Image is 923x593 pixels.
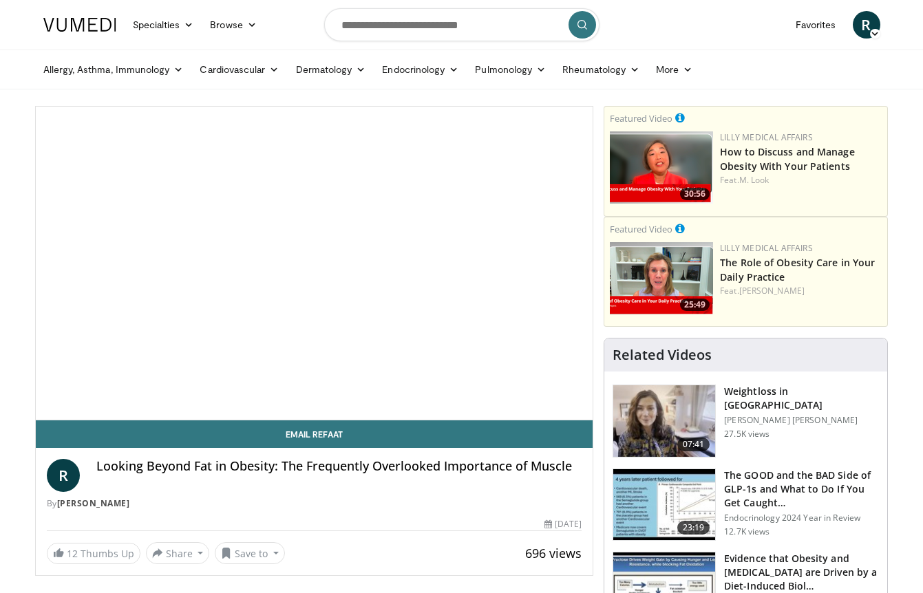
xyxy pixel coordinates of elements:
div: Feat. [720,285,882,297]
a: 07:41 Weightloss in [GEOGRAPHIC_DATA] [PERSON_NAME] [PERSON_NAME] 27.5K views [613,385,879,457]
img: 9983fed1-7565-45be-8934-aef1103ce6e2.150x105_q85_crop-smart_upscale.jpg [613,385,715,457]
button: Share [146,542,210,564]
a: Pulmonology [467,56,554,83]
h4: Related Videos [613,347,712,363]
a: R [47,459,80,492]
a: Allergy, Asthma, Immunology [35,56,192,83]
img: c98a6a29-1ea0-4bd5-8cf5-4d1e188984a7.png.150x105_q85_crop-smart_upscale.png [610,131,713,204]
img: VuMedi Logo [43,18,116,32]
p: 12.7K views [724,526,770,537]
span: 30:56 [680,188,710,200]
video-js: Video Player [36,107,593,420]
a: Lilly Medical Affairs [720,131,813,143]
a: Cardiovascular [191,56,287,83]
span: 23:19 [677,521,710,535]
h3: Evidence that Obesity and [MEDICAL_DATA] are Driven by a Diet-Induced Biol… [724,552,879,593]
a: Rheumatology [554,56,648,83]
div: By [47,497,582,510]
span: 07:41 [677,438,710,451]
a: Favorites [787,11,845,39]
div: Feat. [720,174,882,186]
img: e1208b6b-349f-4914-9dd7-f97803bdbf1d.png.150x105_q85_crop-smart_upscale.png [610,242,713,314]
a: Dermatology [288,56,374,83]
a: R [853,11,880,39]
a: Lilly Medical Affairs [720,242,813,254]
a: 30:56 [610,131,713,204]
img: 756cb5e3-da60-49d4-af2c-51c334342588.150x105_q85_crop-smart_upscale.jpg [613,469,715,541]
p: [PERSON_NAME] [PERSON_NAME] [724,415,879,426]
span: 696 views [525,545,582,561]
a: How to Discuss and Manage Obesity With Your Patients [720,145,855,173]
a: 12 Thumbs Up [47,543,140,564]
small: Featured Video [610,223,672,235]
a: The Role of Obesity Care in Your Daily Practice [720,256,875,283]
a: Email Refaat [36,420,593,448]
button: Save to [215,542,285,564]
small: Featured Video [610,112,672,125]
div: [DATE] [544,518,582,530]
a: [PERSON_NAME] [739,285,805,296]
span: 12 [67,547,78,560]
input: Search topics, interventions [324,8,600,41]
a: Endocrinology [374,56,467,83]
h3: Weightloss in [GEOGRAPHIC_DATA] [724,385,879,412]
a: Specialties [125,11,202,39]
span: 25:49 [680,299,710,311]
a: 25:49 [610,242,713,314]
a: Browse [202,11,265,39]
a: [PERSON_NAME] [57,497,130,509]
p: Endocrinology 2024 Year in Review [724,513,879,524]
a: 23:19 The GOOD and the BAD Side of GLP-1s and What to Do If You Get Caught… Endocrinology 2024 Ye... [613,468,879,541]
a: M. Look [739,174,770,186]
h4: Looking Beyond Fat in Obesity: The Frequently Overlooked Importance of Muscle [96,459,582,474]
p: 27.5K views [724,429,770,440]
h3: The GOOD and the BAD Side of GLP-1s and What to Do If You Get Caught… [724,468,879,510]
a: More [648,56,701,83]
